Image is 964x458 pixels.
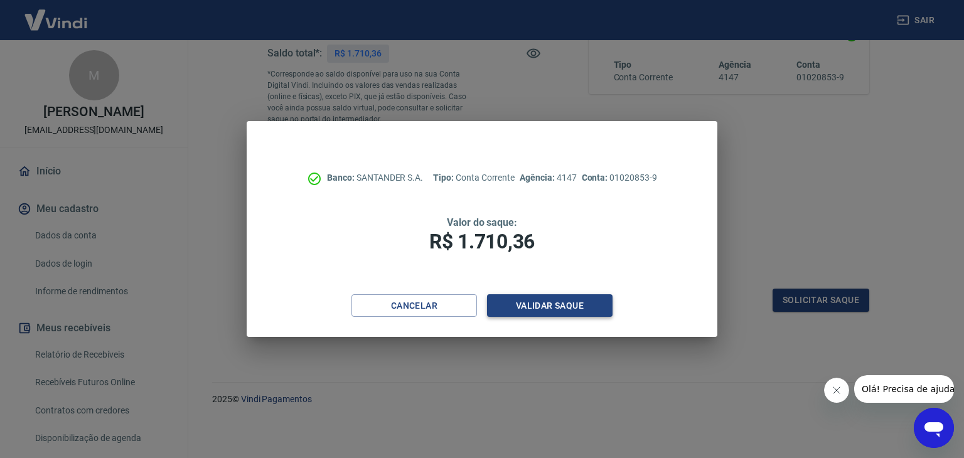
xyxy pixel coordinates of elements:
[582,171,657,184] p: 01020853-9
[447,216,517,228] span: Valor do saque:
[582,173,610,183] span: Conta:
[433,173,456,183] span: Tipo:
[327,171,423,184] p: SANTANDER S.A.
[487,294,613,317] button: Validar saque
[429,230,535,253] span: R$ 1.710,36
[8,9,105,19] span: Olá! Precisa de ajuda?
[520,173,557,183] span: Agência:
[854,375,954,403] iframe: Mensagem da empresa
[351,294,477,317] button: Cancelar
[824,378,849,403] iframe: Fechar mensagem
[914,408,954,448] iframe: Botão para abrir a janela de mensagens
[327,173,356,183] span: Banco:
[433,171,515,184] p: Conta Corrente
[520,171,576,184] p: 4147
